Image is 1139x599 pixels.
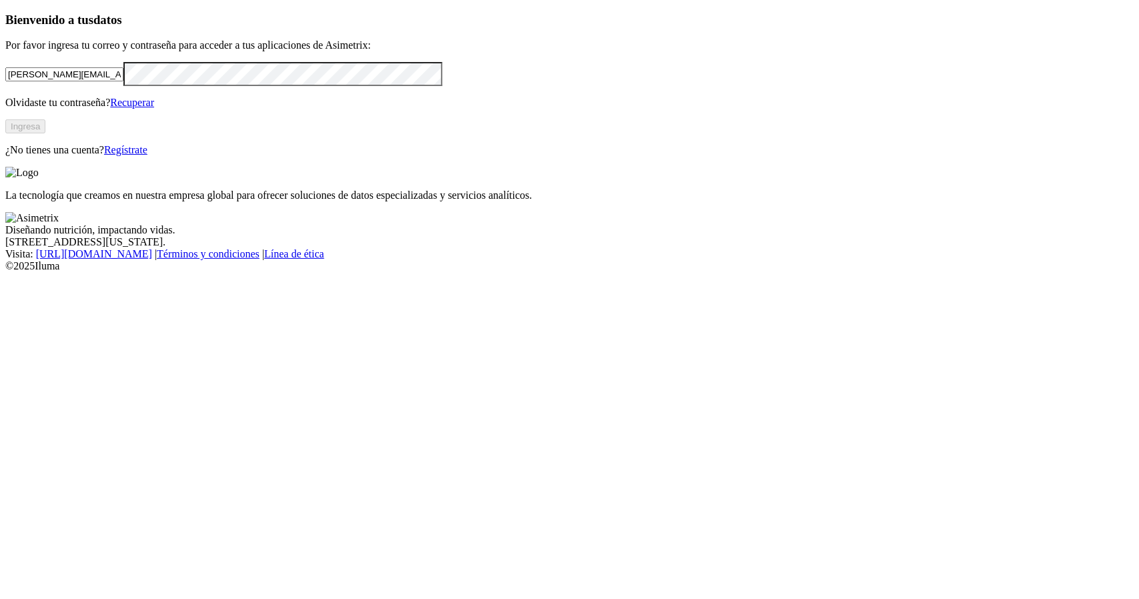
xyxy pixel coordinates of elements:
button: Ingresa [5,119,45,133]
a: Términos y condiciones [157,248,260,259]
h3: Bienvenido a tus [5,13,1134,27]
input: Tu correo [5,67,123,81]
a: [URL][DOMAIN_NAME] [36,248,152,259]
div: [STREET_ADDRESS][US_STATE]. [5,236,1134,248]
p: Olvidaste tu contraseña? [5,97,1134,109]
a: Regístrate [104,144,147,155]
p: Por favor ingresa tu correo y contraseña para acceder a tus aplicaciones de Asimetrix: [5,39,1134,51]
img: Logo [5,167,39,179]
p: La tecnología que creamos en nuestra empresa global para ofrecer soluciones de datos especializad... [5,189,1134,201]
span: datos [93,13,122,27]
div: © 2025 Iluma [5,260,1134,272]
div: Visita : | | [5,248,1134,260]
img: Asimetrix [5,212,59,224]
a: Recuperar [110,97,154,108]
div: Diseñando nutrición, impactando vidas. [5,224,1134,236]
p: ¿No tienes una cuenta? [5,144,1134,156]
a: Línea de ética [264,248,324,259]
